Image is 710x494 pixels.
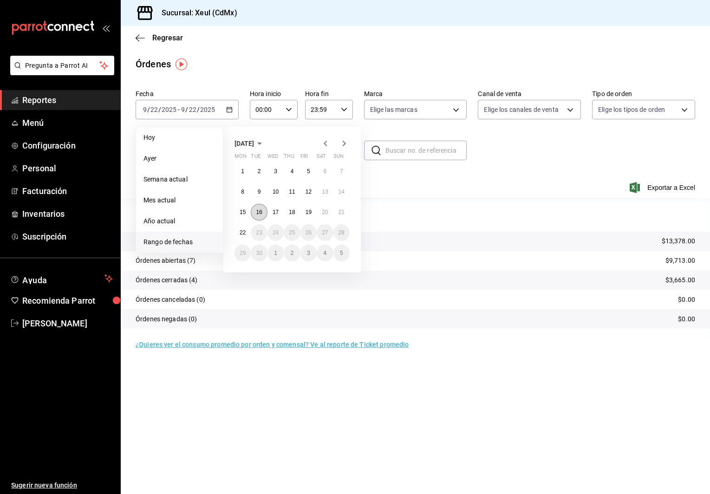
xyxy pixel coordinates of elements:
[234,140,254,147] span: [DATE]
[307,250,310,256] abbr: October 3, 2025
[256,229,262,236] abbr: September 23, 2025
[385,141,467,160] input: Buscar no. de referencia
[364,91,467,97] label: Marca
[333,224,350,241] button: September 28, 2025
[370,105,417,114] span: Elige las marcas
[665,256,695,266] p: $9,713.00
[234,224,251,241] button: September 22, 2025
[267,183,284,200] button: September 10, 2025
[143,133,215,143] span: Hoy
[143,216,215,226] span: Año actual
[317,204,333,221] button: September 20, 2025
[678,295,695,305] p: $0.00
[136,295,205,305] p: Órdenes canceladas (0)
[136,256,196,266] p: Órdenes abiertas (7)
[592,91,695,97] label: Tipo de orden
[322,209,328,215] abbr: September 20, 2025
[306,229,312,236] abbr: September 26, 2025
[300,204,317,221] button: September 19, 2025
[136,91,239,97] label: Fecha
[284,204,300,221] button: September 18, 2025
[300,224,317,241] button: September 26, 2025
[152,33,183,42] span: Regresar
[240,250,246,256] abbr: September 29, 2025
[241,188,244,195] abbr: September 8, 2025
[306,188,312,195] abbr: September 12, 2025
[307,168,310,175] abbr: September 5, 2025
[251,204,267,221] button: September 16, 2025
[11,481,113,490] span: Sugerir nueva función
[258,168,261,175] abbr: September 2, 2025
[161,106,177,113] input: ----
[136,57,171,71] div: Órdenes
[22,162,113,175] span: Personal
[251,224,267,241] button: September 23, 2025
[22,94,113,106] span: Reportes
[333,204,350,221] button: September 21, 2025
[333,153,344,163] abbr: Sunday
[143,195,215,205] span: Mes actual
[322,188,328,195] abbr: September 13, 2025
[339,209,345,215] abbr: September 21, 2025
[484,105,558,114] span: Elige los canales de venta
[300,163,317,180] button: September 5, 2025
[267,153,278,163] abbr: Wednesday
[22,273,101,284] span: Ayuda
[289,209,295,215] abbr: September 18, 2025
[291,168,294,175] abbr: September 4, 2025
[143,106,147,113] input: --
[267,224,284,241] button: September 24, 2025
[300,183,317,200] button: September 12, 2025
[143,237,215,247] span: Rango de fechas
[323,250,326,256] abbr: October 4, 2025
[234,153,247,163] abbr: Monday
[240,209,246,215] abbr: September 15, 2025
[256,250,262,256] abbr: September 30, 2025
[284,224,300,241] button: September 25, 2025
[22,208,113,220] span: Inventarios
[234,138,265,149] button: [DATE]
[240,229,246,236] abbr: September 22, 2025
[267,204,284,221] button: September 17, 2025
[234,204,251,221] button: September 15, 2025
[147,106,150,113] span: /
[317,163,333,180] button: September 6, 2025
[200,106,215,113] input: ----
[598,105,665,114] span: Elige los tipos de orden
[284,163,300,180] button: September 4, 2025
[136,314,197,324] p: Órdenes negadas (0)
[333,183,350,200] button: September 14, 2025
[22,317,113,330] span: [PERSON_NAME]
[22,230,113,243] span: Suscripción
[662,236,695,246] p: $13,378.00
[197,106,200,113] span: /
[234,163,251,180] button: September 1, 2025
[322,229,328,236] abbr: September 27, 2025
[317,245,333,261] button: October 4, 2025
[289,188,295,195] abbr: September 11, 2025
[176,58,187,70] img: Tooltip marker
[234,183,251,200] button: September 8, 2025
[189,106,197,113] input: --
[300,153,308,163] abbr: Friday
[317,153,326,163] abbr: Saturday
[251,183,267,200] button: September 9, 2025
[333,245,350,261] button: October 5, 2025
[267,245,284,261] button: October 1, 2025
[678,314,695,324] p: $0.00
[317,183,333,200] button: September 13, 2025
[284,245,300,261] button: October 2, 2025
[10,56,114,75] button: Pregunta a Parrot AI
[250,91,298,97] label: Hora inicio
[333,163,350,180] button: September 7, 2025
[102,24,110,32] button: open_drawer_menu
[150,106,158,113] input: --
[241,168,244,175] abbr: September 1, 2025
[291,250,294,256] abbr: October 2, 2025
[665,275,695,285] p: $3,665.00
[306,209,312,215] abbr: September 19, 2025
[22,139,113,152] span: Configuración
[632,182,695,193] button: Exportar a Excel
[185,106,188,113] span: /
